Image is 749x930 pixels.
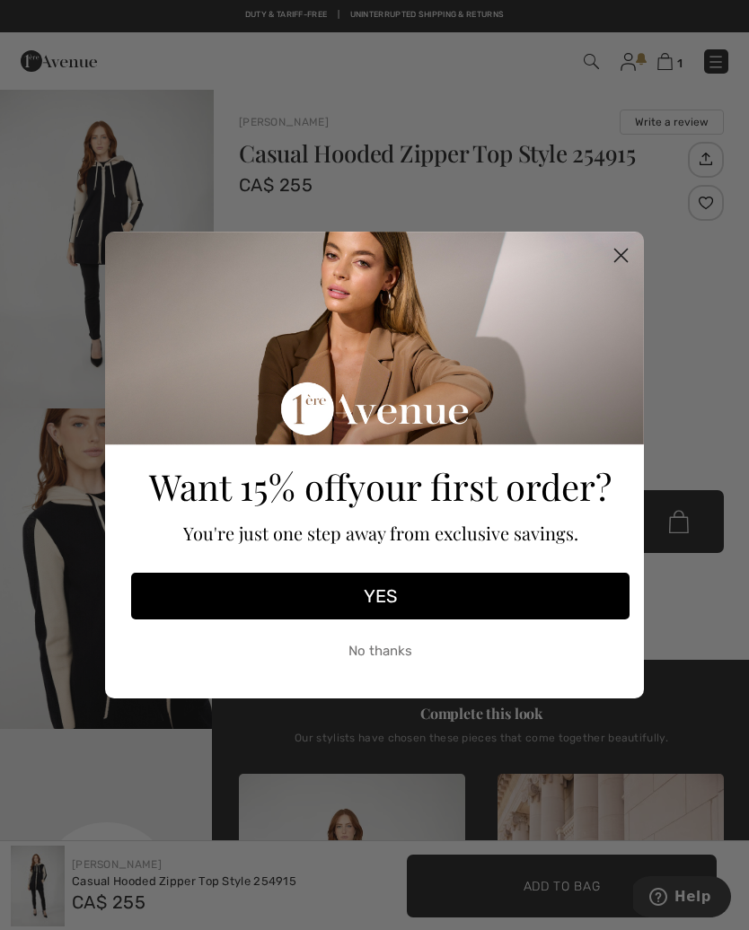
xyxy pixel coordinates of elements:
span: Want 15% off [149,462,348,510]
button: YES [131,573,630,619]
span: your first order? [348,462,612,510]
button: Close dialog [605,240,637,271]
span: You're just one step away from exclusive savings. [183,521,578,545]
span: Help [41,13,78,29]
button: No thanks [131,628,630,673]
